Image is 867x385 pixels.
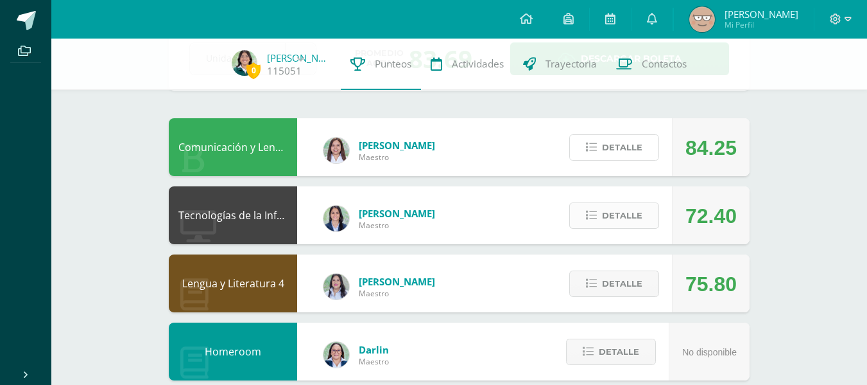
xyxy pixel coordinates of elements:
[569,134,659,161] button: Detalle
[323,206,349,231] img: 7489ccb779e23ff9f2c3e89c21f82ed0.png
[359,343,389,356] span: Darlin
[341,39,421,90] a: Punteos
[169,323,297,381] div: Homeroom
[359,288,435,299] span: Maestro
[246,62,261,78] span: 0
[232,50,257,76] img: d477a1c2d131b93d112cd31d26bdb099.png
[169,255,297,312] div: Lengua y Literatura 4
[569,271,659,297] button: Detalle
[642,57,687,71] span: Contactos
[725,19,798,30] span: Mi Perfil
[169,186,297,244] div: Tecnologías de la Información y la Comunicación 4
[169,118,297,176] div: Comunicación y Lenguaje L3 Inglés 4
[682,347,737,357] span: No disponible
[685,187,737,245] div: 72.40
[359,220,435,231] span: Maestro
[602,272,642,296] span: Detalle
[359,356,389,367] span: Maestro
[359,152,435,163] span: Maestro
[452,57,504,71] span: Actividades
[545,57,597,71] span: Trayectoria
[323,342,349,368] img: 571966f00f586896050bf2f129d9ef0a.png
[421,39,513,90] a: Actividades
[359,139,435,152] span: [PERSON_NAME]
[359,275,435,288] span: [PERSON_NAME]
[602,136,642,159] span: Detalle
[606,39,696,90] a: Contactos
[602,204,642,228] span: Detalle
[513,39,606,90] a: Trayectoria
[566,339,656,365] button: Detalle
[569,202,659,229] button: Detalle
[725,8,798,21] span: [PERSON_NAME]
[689,6,715,32] img: 66e65aae75ac9ec1477066b33491d903.png
[323,274,349,300] img: df6a3bad71d85cf97c4a6d1acf904499.png
[359,207,435,220] span: [PERSON_NAME]
[685,255,737,313] div: 75.80
[267,64,302,78] a: 115051
[323,138,349,163] img: acecb51a315cac2de2e3deefdb732c9f.png
[375,57,411,71] span: Punteos
[267,51,331,64] a: [PERSON_NAME]
[599,340,639,364] span: Detalle
[685,119,737,177] div: 84.25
